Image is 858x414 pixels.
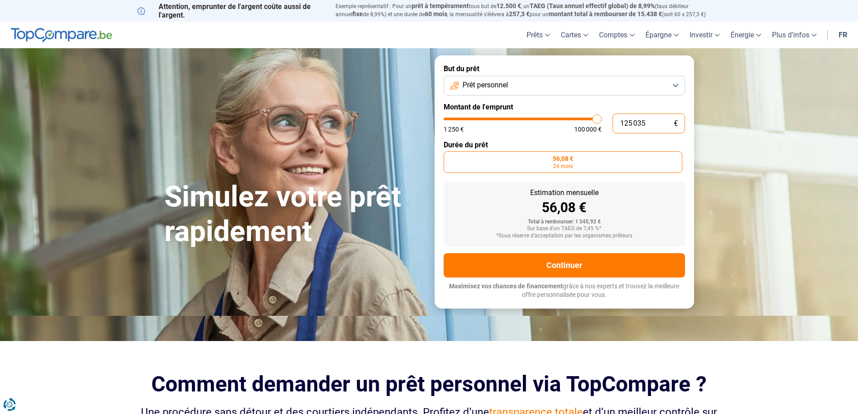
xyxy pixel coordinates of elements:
img: TopCompare [11,28,112,42]
p: Exemple représentatif : Pour un tous but de , un (taux débiteur annuel de 8,99%) et une durée de ... [336,2,721,18]
span: 12.500 € [496,2,521,9]
span: prêt à tempérament [412,2,469,9]
span: 100 000 € [574,126,602,132]
h2: Comment demander un prêt personnel via TopCompare ? [137,372,721,396]
label: Durée du prêt [444,141,685,149]
span: TAEG (Taux annuel effectif global) de 8,99% [530,2,655,9]
p: Attention, emprunter de l'argent coûte aussi de l'argent. [137,2,325,19]
span: 257,3 € [509,10,530,18]
span: montant total à rembourser de 15.438 € [549,10,662,18]
label: But du prêt [444,64,685,73]
span: 1 250 € [444,126,464,132]
a: Épargne [640,22,684,48]
span: Prêt personnel [463,80,508,90]
a: Cartes [555,22,594,48]
a: Énergie [725,22,767,48]
div: Total à rembourser: 1 345,92 € [451,219,678,225]
div: 56,08 € [451,201,678,214]
a: Prêts [521,22,555,48]
div: *Sous réserve d'acceptation par les organismes prêteurs [451,233,678,239]
span: Maximisez vos chances de financement [449,282,563,290]
span: 24 mois [553,164,573,169]
span: 60 mois [425,10,447,18]
span: € [674,120,678,127]
a: Plus d'infos [767,22,822,48]
a: Comptes [594,22,640,48]
button: Continuer [444,253,685,278]
p: grâce à nos experts et trouvez la meilleure offre personnalisée pour vous. [444,282,685,300]
span: 56,08 € [553,155,573,162]
div: Sur base d'un TAEG de 7,45 %* [451,226,678,232]
button: Prêt personnel [444,76,685,96]
h1: Simulez votre prêt rapidement [164,180,424,249]
a: Investir [684,22,725,48]
div: Estimation mensuelle [451,189,678,196]
a: fr [833,22,853,48]
label: Montant de l'emprunt [444,103,685,111]
span: fixe [352,10,363,18]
